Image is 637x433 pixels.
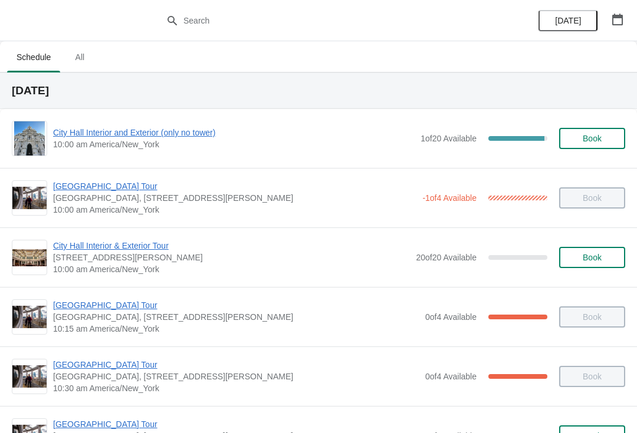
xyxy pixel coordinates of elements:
img: City Hall Tower Tour | City Hall Visitor Center, 1400 John F Kennedy Boulevard Suite 121, Philade... [12,365,47,388]
img: City Hall Tower Tour | City Hall Visitor Center, 1400 John F Kennedy Boulevard Suite 121, Philade... [12,306,47,329]
span: [GEOGRAPHIC_DATA], [STREET_ADDRESS][PERSON_NAME] [53,371,419,382]
span: 10:00 am America/New_York [53,138,415,150]
span: [GEOGRAPHIC_DATA], [STREET_ADDRESS][PERSON_NAME] [53,311,419,323]
span: 10:00 am America/New_York [53,204,416,216]
span: Book [583,253,602,262]
span: [GEOGRAPHIC_DATA] Tour [53,418,419,430]
span: 0 of 4 Available [425,312,477,322]
button: [DATE] [539,10,597,31]
span: [DATE] [555,16,581,25]
span: Book [583,134,602,143]
span: All [65,47,94,68]
span: 1 of 20 Available [421,134,477,143]
span: City Hall Interior & Exterior Tour [53,240,410,252]
span: [GEOGRAPHIC_DATA] Tour [53,180,416,192]
span: 0 of 4 Available [425,372,477,381]
img: City Hall Interior and Exterior (only no tower) | | 10:00 am America/New_York [14,121,45,156]
img: City Hall Tower Tour | City Hall Visitor Center, 1400 John F Kennedy Boulevard Suite 121, Philade... [12,187,47,210]
span: 10:15 am America/New_York [53,323,419,335]
input: Search [183,10,478,31]
span: -1 of 4 Available [422,193,477,203]
span: Schedule [7,47,60,68]
span: City Hall Interior and Exterior (only no tower) [53,127,415,138]
span: [GEOGRAPHIC_DATA] Tour [53,359,419,371]
span: [STREET_ADDRESS][PERSON_NAME] [53,252,410,263]
h2: [DATE] [12,85,625,97]
button: Book [559,128,625,149]
button: Book [559,247,625,268]
span: [GEOGRAPHIC_DATA] Tour [53,299,419,311]
span: 20 of 20 Available [416,253,477,262]
span: 10:00 am America/New_York [53,263,410,275]
span: [GEOGRAPHIC_DATA], [STREET_ADDRESS][PERSON_NAME] [53,192,416,204]
img: City Hall Interior & Exterior Tour | 1400 John F Kennedy Boulevard, Suite 121, Philadelphia, PA, ... [12,249,47,266]
span: 10:30 am America/New_York [53,382,419,394]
